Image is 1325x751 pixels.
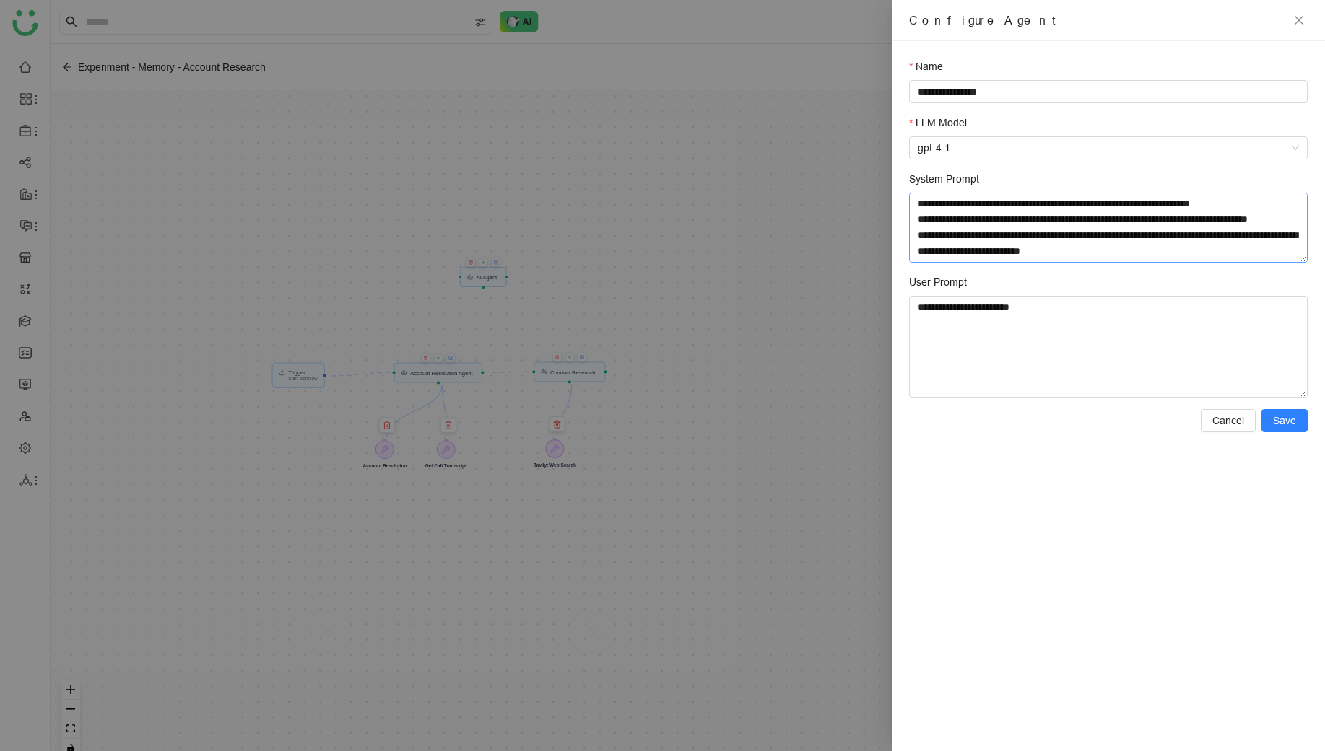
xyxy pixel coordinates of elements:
[909,115,967,131] label: LLM Model
[1290,12,1308,29] button: Close
[909,171,979,187] label: System Prompt
[1212,413,1244,429] span: Cancel
[1261,409,1308,432] button: Save
[909,58,943,74] label: Name
[909,193,1308,263] textarea: System Prompt
[1201,409,1256,432] button: Cancel
[909,296,1308,398] textarea: User Prompt
[909,12,1283,29] div: Configure Agent
[1293,14,1305,26] span: close
[1273,413,1296,429] span: Save
[909,274,967,290] label: User Prompt
[909,80,1308,103] input: Name
[918,137,1299,159] span: gpt-4.1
